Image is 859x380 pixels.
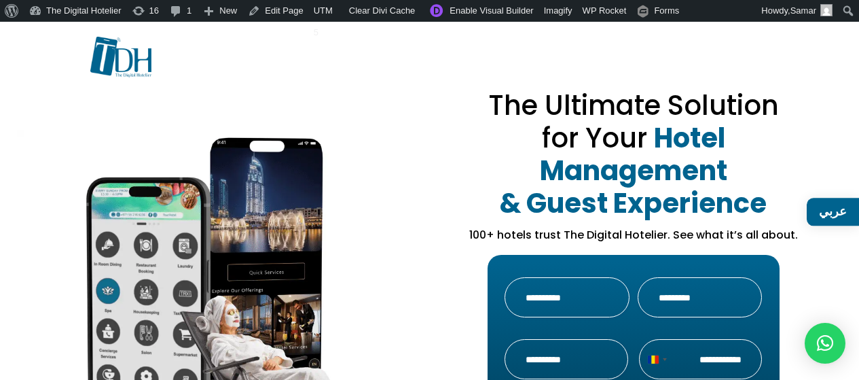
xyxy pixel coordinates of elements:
span: Samar [790,5,816,16]
a: عربي [807,198,859,226]
strong: Hotel Management & Guest Experience [500,119,767,222]
span: The Ultimate Solution for Your [488,86,779,157]
button: Selected country [640,340,671,379]
p: 100+ hotels trust The Digital Hotelier. See what it’s all about. [451,227,816,243]
span: 5 [314,27,318,37]
img: TDH-logo [90,37,151,77]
